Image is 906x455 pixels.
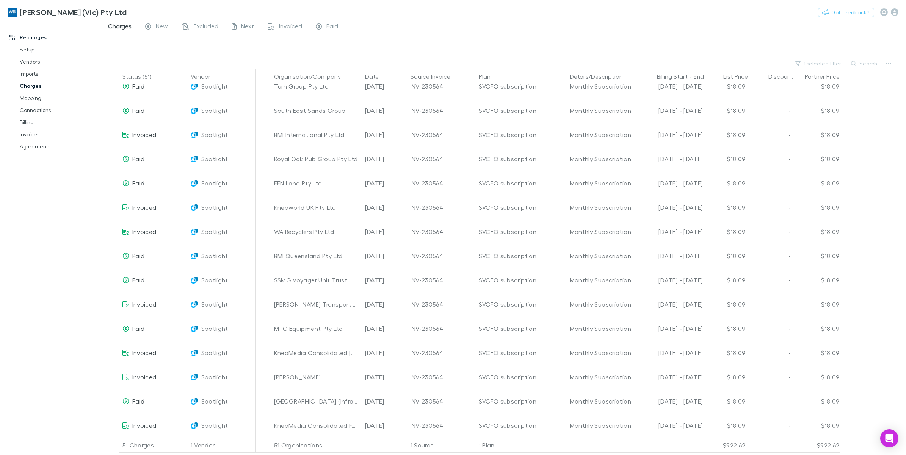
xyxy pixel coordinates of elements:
[362,74,408,98] div: [DATE]
[703,413,749,438] div: $18.09
[476,438,567,453] div: 1 Plan
[362,413,408,438] div: [DATE]
[411,171,473,195] div: INV-230564
[570,413,632,438] div: Monthly Subscription
[703,341,749,365] div: $18.09
[274,69,350,84] button: Organisation/Company
[794,74,840,98] div: $18.09
[638,171,703,195] div: [DATE] - [DATE]
[703,74,749,98] div: $18.09
[274,171,359,195] div: FFN Land Pty Ltd
[703,244,749,268] div: $18.09
[479,220,564,244] div: SVCFO subscription
[194,22,218,32] span: Excluded
[570,341,632,365] div: Monthly Subscription
[12,92,107,104] a: Mapping
[847,59,882,68] button: Search
[274,268,359,292] div: SSMG Voyager Unit Trust
[191,131,198,139] img: Spotlight's Logo
[749,244,794,268] div: -
[880,429,898,447] div: Open Intercom Messenger
[638,123,703,147] div: [DATE] - [DATE]
[411,316,473,341] div: INV-230564
[749,438,794,453] div: -
[274,195,359,220] div: Kneoworld UK Pty Ltd
[411,413,473,438] div: INV-230564
[794,220,840,244] div: $18.09
[191,179,198,187] img: Spotlight's Logo
[191,69,219,84] button: Vendor
[703,292,749,316] div: $18.09
[12,56,107,68] a: Vendors
[8,8,17,17] img: William Buck (Vic) Pty Ltd's Logo
[794,244,840,268] div: $18.09
[479,195,564,220] div: SVCFO subscription
[749,220,794,244] div: -
[638,244,703,268] div: [DATE] - [DATE]
[570,69,632,84] button: Details/Description
[411,389,473,413] div: INV-230564
[122,69,160,84] button: Status (51)
[241,22,254,32] span: Next
[271,438,362,453] div: 51 Organisations
[694,69,704,84] button: End
[362,316,408,341] div: [DATE]
[132,228,157,235] span: Invoiced
[274,220,359,244] div: WA Recyclers Pty Ltd
[201,171,228,195] span: Spotlight
[479,365,564,389] div: SVCFO subscription
[638,316,703,341] div: [DATE] - [DATE]
[749,413,794,438] div: -
[794,195,840,220] div: $18.09
[362,365,408,389] div: [DATE]
[191,301,198,308] img: Spotlight's Logo
[132,301,157,308] span: Invoiced
[201,123,228,147] span: Spotlight
[703,195,749,220] div: $18.09
[201,413,228,438] span: Spotlight
[201,98,228,123] span: Spotlight
[12,80,107,92] a: Charges
[638,69,712,84] div: -
[638,365,703,389] div: [DATE] - [DATE]
[132,252,144,259] span: Paid
[749,341,794,365] div: -
[479,171,564,195] div: SVCFO subscription
[274,341,359,365] div: KneoMedia Consolidated [DATE] (Forecast)
[479,69,500,84] button: Plan
[132,397,144,405] span: Paid
[411,244,473,268] div: INV-230564
[638,389,703,413] div: [DATE] - [DATE]
[274,74,359,98] div: Turn Group Pty Ltd
[191,422,198,429] img: Spotlight's Logo
[749,195,794,220] div: -
[274,147,359,171] div: Royal Oak Pub Group Pty Ltd
[411,292,473,316] div: INV-230564
[570,292,632,316] div: Monthly Subscription
[12,68,107,80] a: Imports
[132,422,157,429] span: Invoiced
[794,147,840,171] div: $18.09
[749,74,794,98] div: -
[411,147,473,171] div: INV-230564
[570,244,632,268] div: Monthly Subscription
[362,98,408,123] div: [DATE]
[191,107,198,114] img: Spotlight's Logo
[638,292,703,316] div: [DATE] - [DATE]
[411,365,473,389] div: INV-230564
[570,389,632,413] div: Monthly Subscription
[570,195,632,220] div: Monthly Subscription
[570,365,632,389] div: Monthly Subscription
[3,3,131,21] a: [PERSON_NAME] (Vic) Pty Ltd
[191,228,198,235] img: Spotlight's Logo
[794,292,840,316] div: $18.09
[201,244,228,268] span: Spotlight
[132,373,157,380] span: Invoiced
[201,195,228,220] span: Spotlight
[411,74,473,98] div: INV-230564
[570,98,632,123] div: Monthly Subscription
[274,292,359,316] div: [PERSON_NAME] Transport Solutions Pty Ltd
[411,268,473,292] div: INV-230564
[12,104,107,116] a: Connections
[411,220,473,244] div: INV-230564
